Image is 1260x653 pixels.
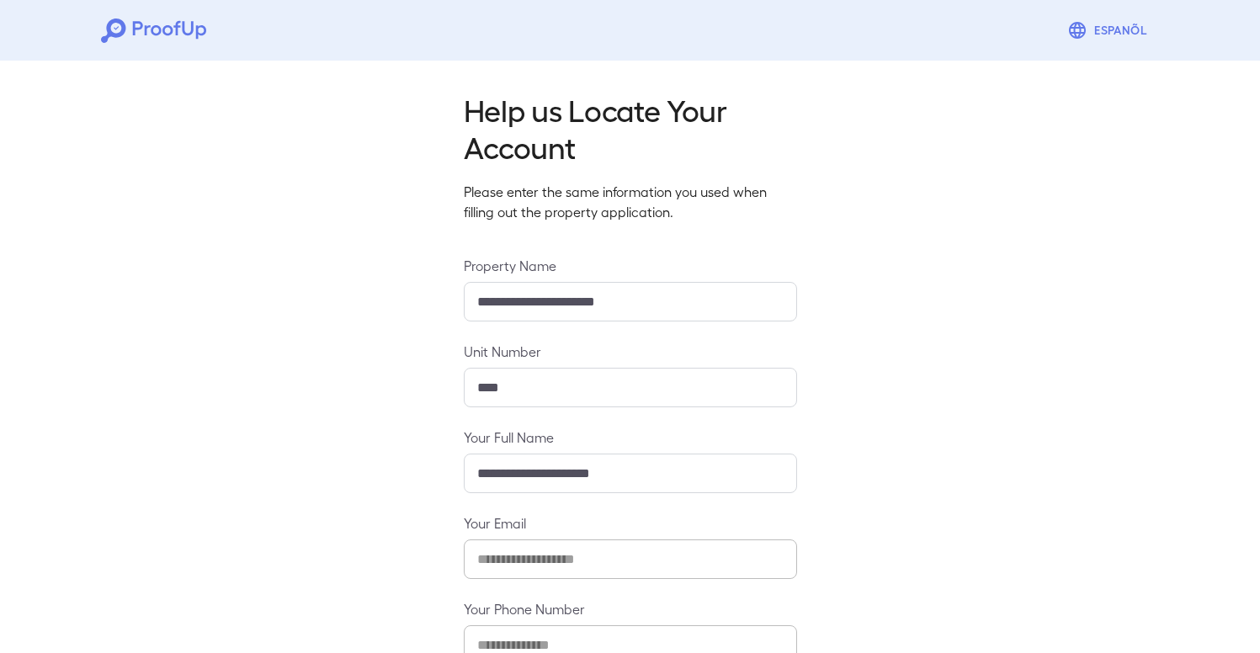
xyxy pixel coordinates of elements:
label: Your Email [464,513,797,533]
label: Property Name [464,256,797,275]
label: Your Phone Number [464,599,797,618]
label: Unit Number [464,342,797,361]
p: Please enter the same information you used when filling out the property application. [464,182,797,222]
button: Espanõl [1061,13,1159,47]
label: Your Full Name [464,427,797,447]
h2: Help us Locate Your Account [464,91,797,165]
